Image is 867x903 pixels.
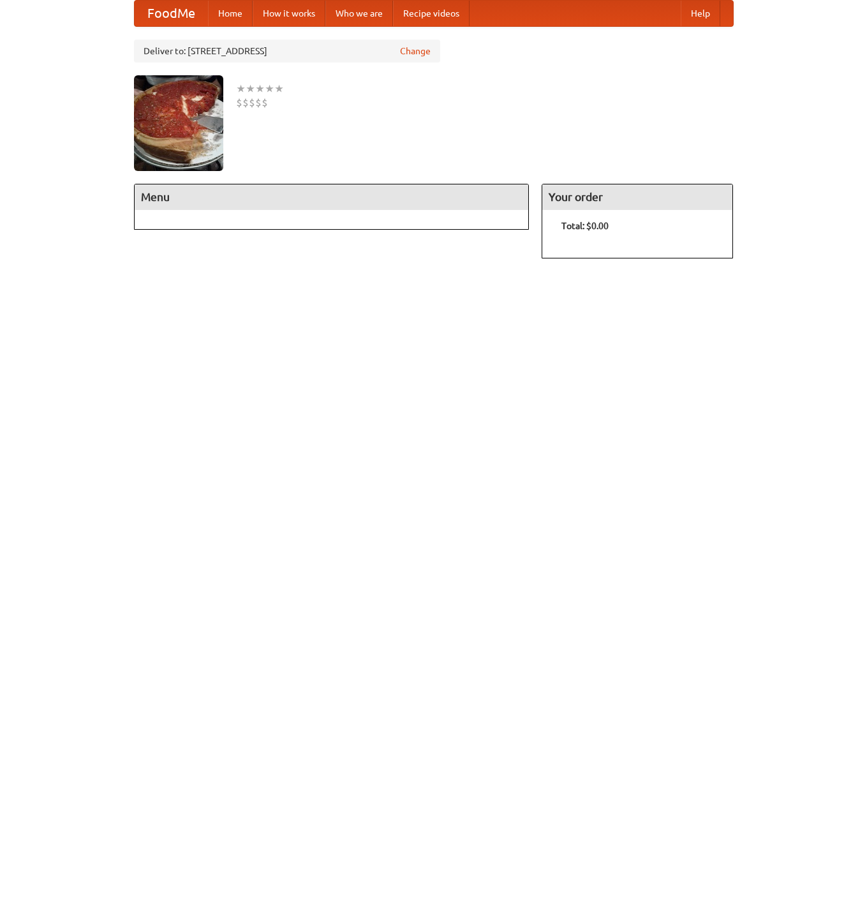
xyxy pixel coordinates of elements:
li: ★ [265,82,274,96]
img: angular.jpg [134,75,223,171]
a: Change [400,45,431,57]
li: $ [242,96,249,110]
div: Deliver to: [STREET_ADDRESS] [134,40,440,63]
a: Home [208,1,253,26]
h4: Menu [135,184,529,210]
a: FoodMe [135,1,208,26]
li: $ [249,96,255,110]
li: ★ [236,82,246,96]
a: How it works [253,1,325,26]
li: ★ [255,82,265,96]
li: $ [255,96,262,110]
a: Who we are [325,1,393,26]
li: $ [236,96,242,110]
a: Help [681,1,720,26]
li: ★ [246,82,255,96]
b: Total: $0.00 [561,221,609,231]
li: $ [262,96,268,110]
li: ★ [274,82,284,96]
h4: Your order [542,184,732,210]
a: Recipe videos [393,1,470,26]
